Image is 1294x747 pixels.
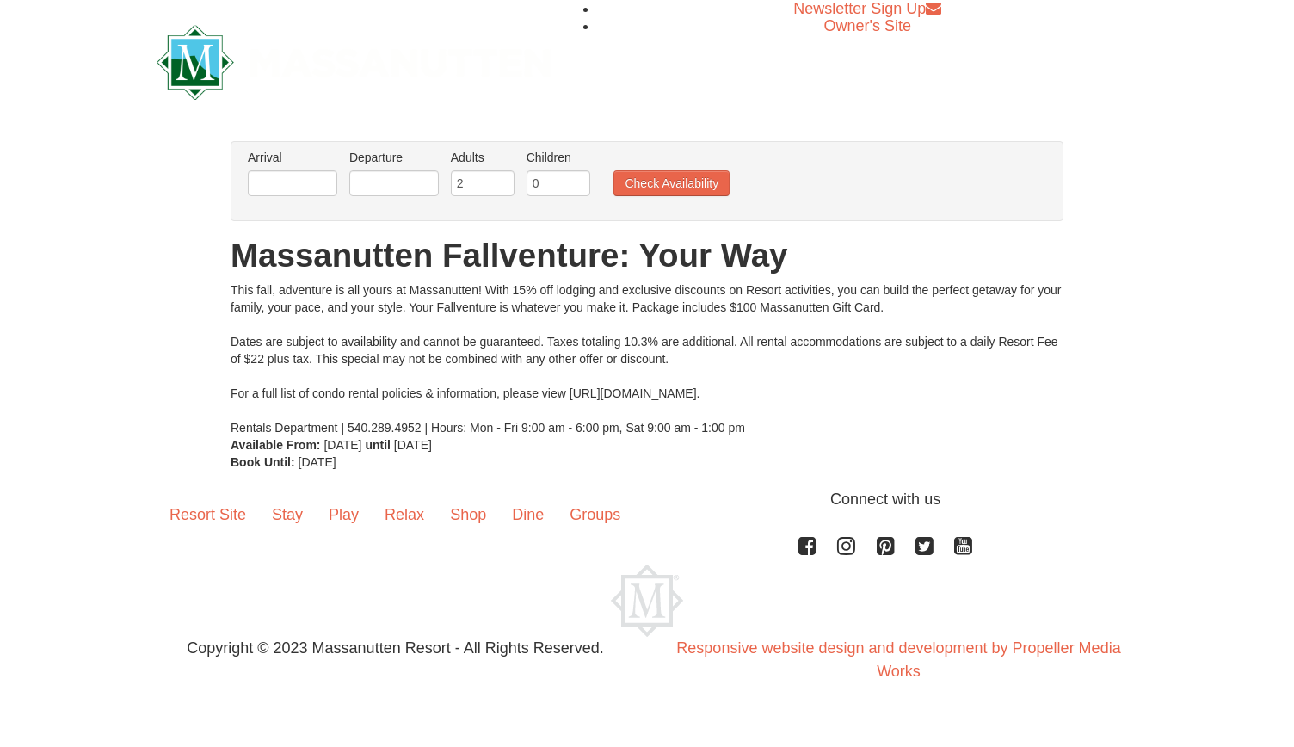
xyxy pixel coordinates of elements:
strong: until [365,438,391,452]
a: Massanutten Resort [157,40,551,80]
a: Stay [259,488,316,541]
a: Relax [372,488,437,541]
img: Massanutten Resort Logo [611,565,683,637]
div: This fall, adventure is all yours at Massanutten! With 15% off lodging and exclusive discounts on... [231,281,1063,436]
a: Responsive website design and development by Propeller Media Works [676,639,1120,680]
a: Play [316,488,372,541]
img: Massanutten Resort Logo [157,25,551,100]
a: Resort Site [157,488,259,541]
a: Owner's Site [824,17,911,34]
strong: Book Until: [231,455,295,469]
span: [DATE] [394,438,432,452]
button: Check Availability [613,170,730,196]
span: [DATE] [323,438,361,452]
a: Groups [557,488,633,541]
label: Arrival [248,149,337,166]
p: Connect with us [157,488,1137,511]
strong: Available From: [231,438,321,452]
h1: Massanutten Fallventure: Your Way [231,238,1063,273]
p: Copyright © 2023 Massanutten Resort - All Rights Reserved. [144,637,647,660]
label: Children [527,149,590,166]
a: Dine [499,488,557,541]
label: Departure [349,149,439,166]
a: Shop [437,488,499,541]
label: Adults [451,149,515,166]
span: [DATE] [299,455,336,469]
